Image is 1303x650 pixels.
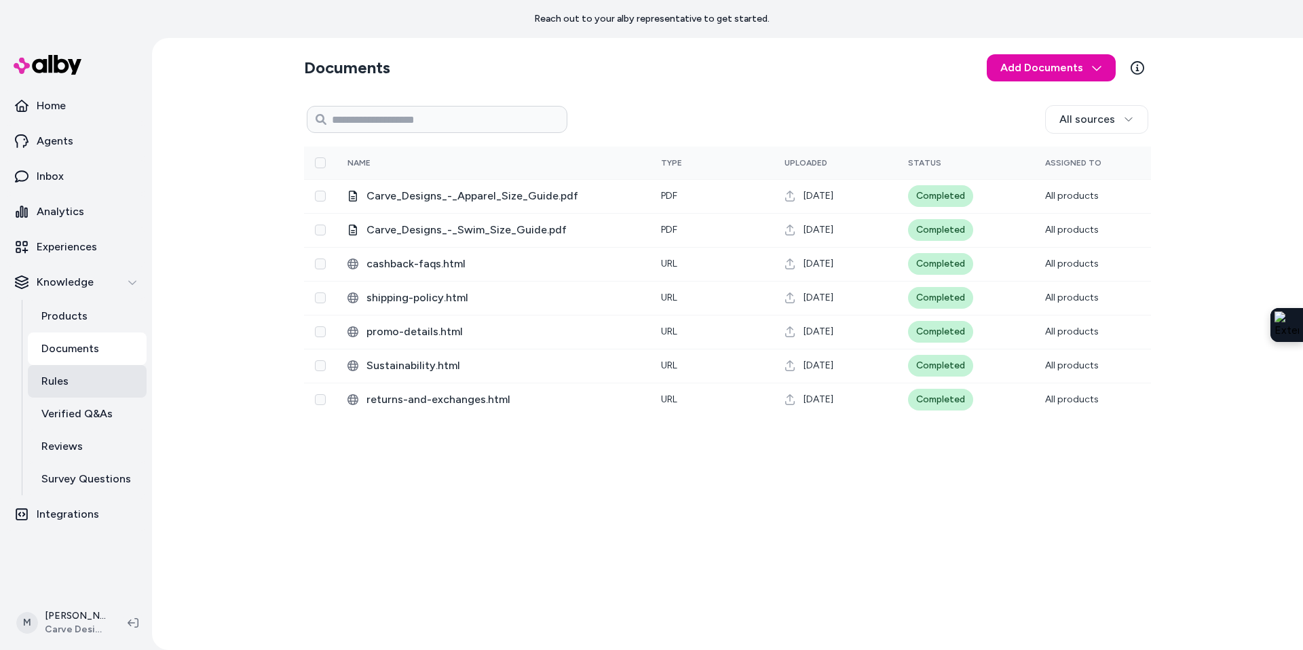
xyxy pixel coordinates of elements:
[304,57,390,79] h2: Documents
[28,430,147,463] a: Reviews
[1045,158,1101,168] span: Assigned To
[366,222,639,238] span: Carve_Designs_-_Swim_Size_Guide.pdf
[347,324,639,340] div: promo-details.html
[908,355,973,377] div: Completed
[661,190,677,202] span: pdf
[315,394,326,405] button: Select row
[908,185,973,207] div: Completed
[28,463,147,495] a: Survey Questions
[804,359,833,372] span: [DATE]
[37,274,94,290] p: Knowledge
[347,391,639,408] div: returns-and-exchanges.html
[37,239,97,255] p: Experiences
[347,256,639,272] div: cashback-faqs.html
[366,290,639,306] span: shipping-policy.html
[45,623,106,636] span: Carve Designs
[5,125,147,157] a: Agents
[366,188,639,204] span: Carve_Designs_-_Apparel_Size_Guide.pdf
[804,189,833,203] span: [DATE]
[28,332,147,365] a: Documents
[45,609,106,623] p: [PERSON_NAME]
[1059,111,1115,128] span: All sources
[5,160,147,193] a: Inbox
[804,325,833,339] span: [DATE]
[987,54,1116,81] button: Add Documents
[908,219,973,241] div: Completed
[804,257,833,271] span: [DATE]
[5,195,147,228] a: Analytics
[16,612,38,634] span: M
[37,506,99,522] p: Integrations
[41,341,99,357] p: Documents
[28,300,147,332] a: Products
[661,326,677,337] span: URL
[661,224,677,235] span: pdf
[908,321,973,343] div: Completed
[315,259,326,269] button: Select row
[1045,326,1099,337] span: All products
[37,168,64,185] p: Inbox
[41,373,69,389] p: Rules
[1045,258,1099,269] span: All products
[366,358,639,374] span: Sustainability.html
[37,133,73,149] p: Agents
[366,256,639,272] span: cashback-faqs.html
[1045,224,1099,235] span: All products
[661,158,682,168] span: Type
[28,365,147,398] a: Rules
[534,12,770,26] p: Reach out to your alby representative to get started.
[347,358,639,374] div: Sustainability.html
[14,55,81,75] img: alby Logo
[1045,190,1099,202] span: All products
[41,471,131,487] p: Survey Questions
[661,394,677,405] span: URL
[315,292,326,303] button: Select row
[661,360,677,371] span: URL
[8,601,117,645] button: M[PERSON_NAME]Carve Designs
[315,157,326,168] button: Select all
[804,393,833,406] span: [DATE]
[315,191,326,202] button: Select row
[5,90,147,122] a: Home
[28,398,147,430] a: Verified Q&As
[1274,311,1299,339] img: Extension Icon
[5,498,147,531] a: Integrations
[1045,360,1099,371] span: All products
[347,157,449,168] div: Name
[804,291,833,305] span: [DATE]
[908,389,973,410] div: Completed
[804,223,833,237] span: [DATE]
[41,438,83,455] p: Reviews
[785,158,827,168] span: Uploaded
[1045,292,1099,303] span: All products
[41,308,88,324] p: Products
[908,253,973,275] div: Completed
[661,292,677,303] span: URL
[908,287,973,309] div: Completed
[661,258,677,269] span: URL
[347,290,639,306] div: shipping-policy.html
[37,204,84,220] p: Analytics
[347,222,639,238] div: Carve_Designs_-_Swim_Size_Guide.pdf
[315,326,326,337] button: Select row
[5,231,147,263] a: Experiences
[5,266,147,299] button: Knowledge
[347,188,639,204] div: Carve_Designs_-_Apparel_Size_Guide.pdf
[1045,105,1148,134] button: All sources
[37,98,66,114] p: Home
[1045,394,1099,405] span: All products
[41,406,113,422] p: Verified Q&As
[315,360,326,371] button: Select row
[315,225,326,235] button: Select row
[366,324,639,340] span: promo-details.html
[908,158,941,168] span: Status
[366,391,639,408] span: returns-and-exchanges.html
